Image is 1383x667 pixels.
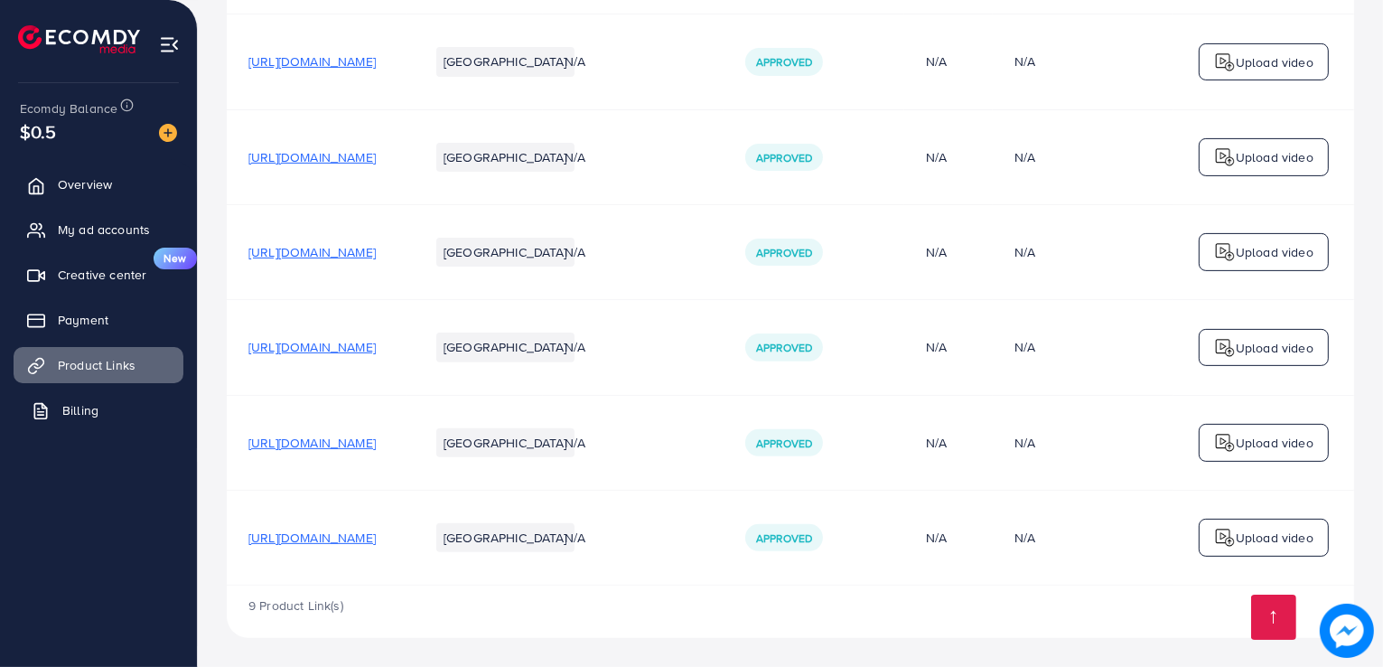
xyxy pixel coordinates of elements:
[154,248,197,269] span: New
[756,340,812,355] span: Approved
[159,124,177,142] img: image
[62,401,98,419] span: Billing
[1214,241,1236,263] img: logo
[565,148,585,166] span: N/A
[436,47,575,76] li: [GEOGRAPHIC_DATA]
[14,302,183,338] a: Payment
[14,257,183,293] a: Creative centerNew
[565,52,585,70] span: N/A
[756,436,812,451] span: Approved
[926,529,971,547] div: N/A
[14,166,183,202] a: Overview
[436,143,575,172] li: [GEOGRAPHIC_DATA]
[248,52,376,70] span: [URL][DOMAIN_NAME]
[58,175,112,193] span: Overview
[1214,337,1236,359] img: logo
[1214,527,1236,549] img: logo
[248,529,376,547] span: [URL][DOMAIN_NAME]
[756,245,812,260] span: Approved
[248,434,376,452] span: [URL][DOMAIN_NAME]
[14,347,183,383] a: Product Links
[14,211,183,248] a: My ad accounts
[1236,337,1313,359] p: Upload video
[1214,146,1236,168] img: logo
[436,428,575,457] li: [GEOGRAPHIC_DATA]
[436,523,575,552] li: [GEOGRAPHIC_DATA]
[756,531,812,546] span: Approved
[926,338,971,356] div: N/A
[926,148,971,166] div: N/A
[58,311,108,329] span: Payment
[58,221,150,239] span: My ad accounts
[565,529,585,547] span: N/A
[58,356,135,374] span: Product Links
[1014,434,1035,452] div: N/A
[436,333,575,362] li: [GEOGRAPHIC_DATA]
[248,597,343,615] span: 9 Product Link(s)
[565,243,585,261] span: N/A
[1014,148,1035,166] div: N/A
[248,338,376,356] span: [URL][DOMAIN_NAME]
[1236,527,1313,549] p: Upload video
[1236,52,1313,73] p: Upload video
[20,118,57,145] span: $0.5
[1214,52,1236,73] img: logo
[1014,243,1035,261] div: N/A
[1014,529,1035,547] div: N/A
[14,392,183,428] a: Billing
[756,150,812,165] span: Approved
[248,243,376,261] span: [URL][DOMAIN_NAME]
[18,25,140,53] img: logo
[926,243,971,261] div: N/A
[756,54,812,70] span: Approved
[926,434,971,452] div: N/A
[436,238,575,267] li: [GEOGRAPHIC_DATA]
[1236,241,1313,263] p: Upload video
[1236,146,1313,168] p: Upload video
[1236,432,1313,454] p: Upload video
[1014,338,1035,356] div: N/A
[565,434,585,452] span: N/A
[926,52,971,70] div: N/A
[565,338,585,356] span: N/A
[248,148,376,166] span: [URL][DOMAIN_NAME]
[1214,432,1236,454] img: logo
[1320,604,1374,658] img: image
[20,99,117,117] span: Ecomdy Balance
[159,34,180,55] img: menu
[58,266,146,284] span: Creative center
[1014,52,1035,70] div: N/A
